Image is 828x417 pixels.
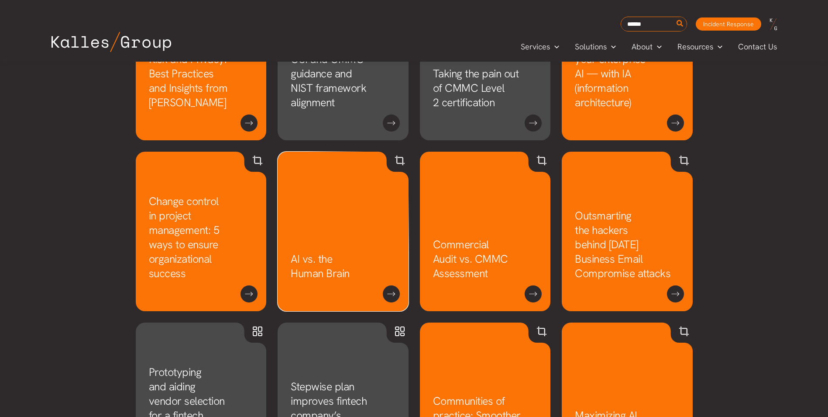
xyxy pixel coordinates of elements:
[575,38,648,110] a: Get more out of your enterprise AI — with IA (information architecture)
[52,32,171,52] img: Kalles Group
[730,40,786,53] a: Contact Us
[291,252,350,281] a: AI vs. the Human Brain
[696,17,761,31] a: Incident Response
[670,40,730,53] a: ResourcesMenu Toggle
[433,66,519,110] a: Taking the pain out of CMMC Level 2 certification
[677,40,713,53] span: Resources
[149,194,220,281] a: Change control in project management: 5 ways to ensure organizational success
[713,40,722,53] span: Menu Toggle
[738,40,777,53] span: Contact Us
[149,52,228,110] a: Risk and Privacy: Best Practices and Insights from [PERSON_NAME]
[433,237,508,281] a: Commercial Audit vs. CMMC Assessment
[575,208,670,281] a: Outsmarting the hackers behind [DATE] Business Email Compromise attacks
[291,23,373,110] a: Opening up new opportunities with CUI and CMMC guidance and NIST framework alignment
[550,40,559,53] span: Menu Toggle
